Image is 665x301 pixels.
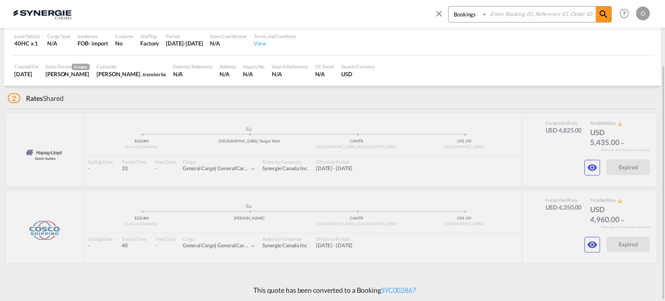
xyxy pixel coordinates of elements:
div: Search Currency [341,63,375,70]
div: N/A [220,70,236,78]
div: Stuffing [140,33,159,39]
div: Search Reference [272,63,308,70]
div: N/A [173,70,213,78]
button: icon-eye [584,160,600,175]
div: N/A [315,70,334,78]
div: Address [220,63,236,70]
span: Rates [26,94,43,102]
div: FOB [77,39,88,47]
button: icon-eye [584,237,600,252]
div: Shared [8,94,64,103]
div: Sales Person [45,63,90,70]
md-icon: icon-close [434,9,444,18]
span: transherbe [143,71,166,77]
input: Enter Booking ID, Reference ID, Order ID [488,6,596,22]
div: Inquiry No. [243,63,265,70]
div: Sales Coordinator [210,33,247,39]
div: Customer [97,63,166,70]
div: Incoterms [77,33,108,39]
div: CC Email [315,63,334,70]
div: N/A [272,70,308,78]
div: Load Details [14,33,40,39]
div: O [636,6,650,20]
div: N/A [243,70,265,78]
div: Cargo Type [47,33,71,39]
md-icon: icon-eye [587,240,597,250]
div: Customs [115,33,133,39]
div: Terms and Condition [254,33,296,39]
p: This quote has been converted to a Booking [249,285,416,295]
div: N/A [47,39,71,47]
span: icon-close [434,6,448,27]
div: No [115,39,133,47]
div: External Reference [173,63,213,70]
span: 2 [8,93,20,103]
img: 1f56c880d42311ef80fc7dca854c8e59.png [13,4,71,23]
md-icon: icon-magnify [598,9,609,19]
div: 40HC x 1 [14,39,40,47]
div: Krystine . [97,70,166,78]
div: N/A [210,39,247,47]
div: - import [88,39,108,47]
div: View [254,39,296,47]
span: Creator [72,64,90,70]
div: 4 Sep 2025 [166,39,203,47]
div: 21 Aug 2025 [14,70,39,78]
div: Rosa Ho [45,70,90,78]
div: Factory Stuffing [140,39,159,47]
div: USD [341,70,375,78]
div: Period [166,33,203,39]
div: Created On [14,63,39,70]
span: icon-magnify [596,6,611,22]
md-icon: icon-eye [587,162,597,173]
a: SYC002867 [381,286,416,294]
div: Help [617,6,636,22]
span: Help [617,6,632,21]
